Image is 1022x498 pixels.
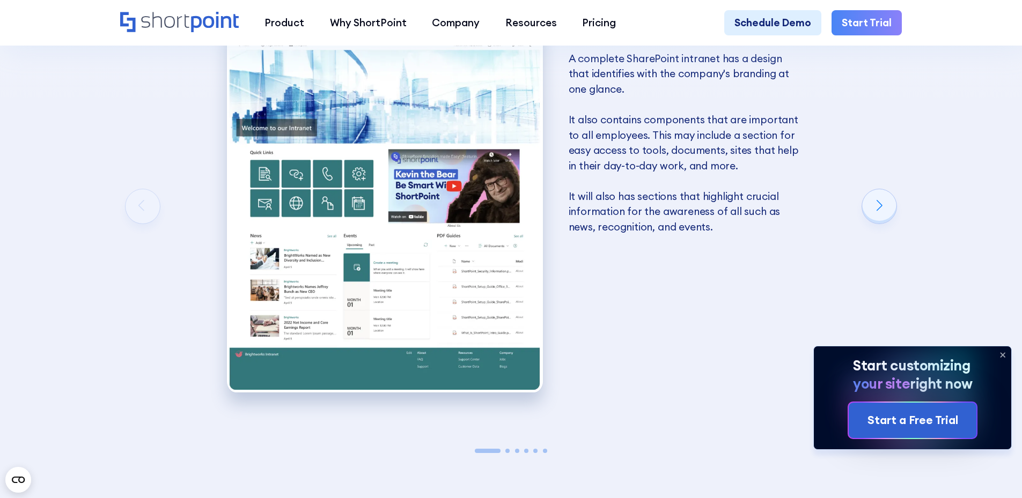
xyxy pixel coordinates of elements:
a: Start Trial [832,10,902,36]
a: Why ShortPoint [317,10,420,36]
div: Next slide [862,189,896,224]
div: Resources [505,15,557,31]
a: Company [419,10,492,36]
span: Go to slide 4 [524,449,528,453]
a: Home [120,12,239,34]
a: Start a Free Trial [849,403,976,438]
button: Open CMP widget [5,467,31,493]
span: Go to slide 3 [515,449,519,453]
iframe: Chat Widget [968,447,1022,498]
a: Product [252,10,317,36]
a: Resources [492,10,570,36]
span: Go to slide 6 [543,449,547,453]
span: Go to slide 5 [533,449,538,453]
div: Pricing [582,15,616,31]
div: Company [432,15,480,31]
p: A complete SharePoint intranet has a design that identifies with the company's branding at one gl... [569,51,802,235]
div: Why ShortPoint [330,15,407,31]
div: Start a Free Trial [867,412,958,429]
img: Default SharePoint Site [227,20,543,393]
div: Product [264,15,304,31]
a: Schedule Demo [724,10,821,36]
a: Pricing [570,10,629,36]
span: Go to slide 2 [505,449,510,453]
span: Go to slide 1 [475,449,501,453]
